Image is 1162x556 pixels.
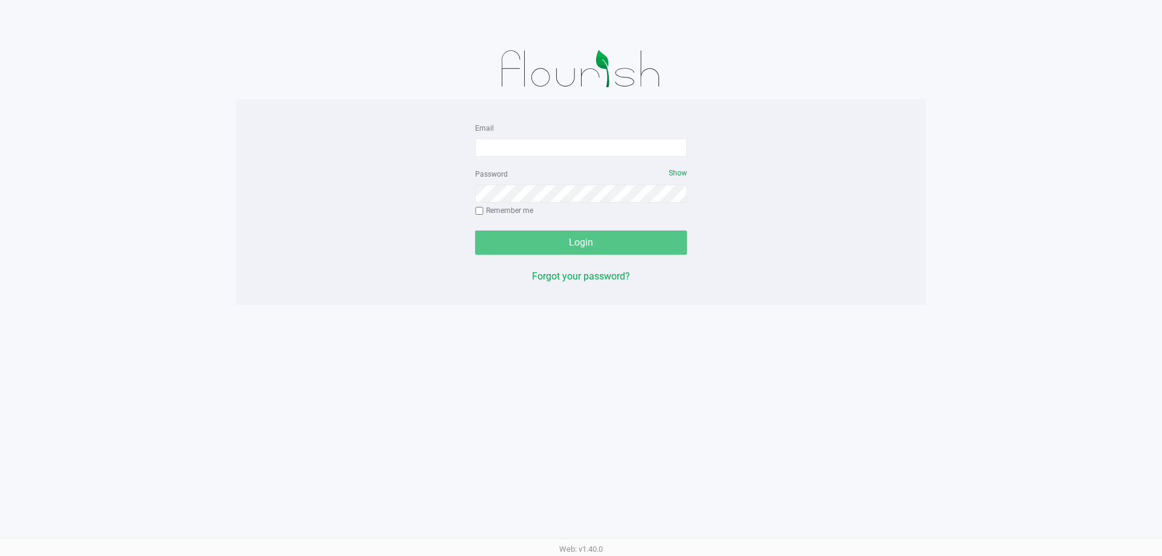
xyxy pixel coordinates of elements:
label: Remember me [475,205,533,216]
button: Forgot your password? [532,269,630,284]
input: Remember me [475,207,484,215]
span: Web: v1.40.0 [559,545,603,554]
label: Email [475,123,494,134]
label: Password [475,169,508,180]
span: Show [669,169,687,177]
